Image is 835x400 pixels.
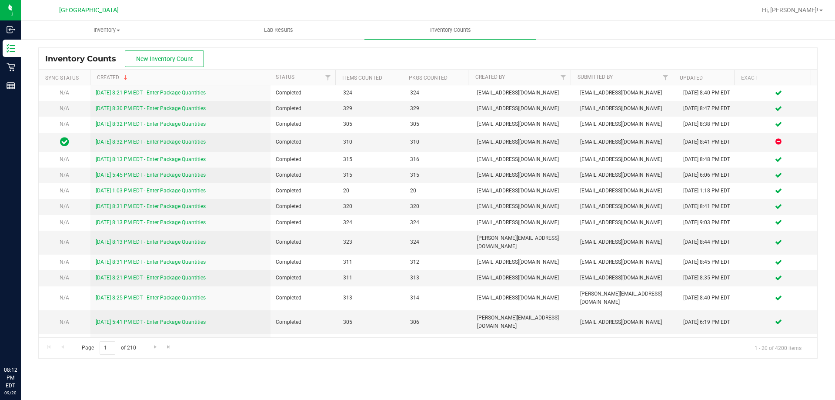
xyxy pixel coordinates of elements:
[683,202,735,211] div: [DATE] 8:41 PM EDT
[748,341,808,354] span: 1 - 20 of 4200 items
[580,218,673,227] span: [EMAIL_ADDRESS][DOMAIN_NAME]
[683,138,735,146] div: [DATE] 8:41 PM EDT
[343,274,400,282] span: 311
[683,238,735,246] div: [DATE] 8:44 PM EDT
[580,155,673,164] span: [EMAIL_ADDRESS][DOMAIN_NAME]
[580,104,673,113] span: [EMAIL_ADDRESS][DOMAIN_NAME]
[343,138,400,146] span: 310
[276,258,332,266] span: Completed
[7,81,15,90] inline-svg: Reports
[580,202,673,211] span: [EMAIL_ADDRESS][DOMAIN_NAME]
[276,89,332,97] span: Completed
[475,74,505,80] a: Created By
[477,294,570,302] span: [EMAIL_ADDRESS][DOMAIN_NAME]
[477,187,570,195] span: [EMAIL_ADDRESS][DOMAIN_NAME]
[96,105,206,111] a: [DATE] 8:30 PM EDT - Enter Package Quantities
[683,258,735,266] div: [DATE] 8:45 PM EDT
[683,187,735,195] div: [DATE] 1:18 PM EDT
[96,156,206,162] a: [DATE] 8:13 PM EDT - Enter Package Quantities
[276,274,332,282] span: Completed
[60,188,69,194] span: N/A
[60,203,69,209] span: N/A
[45,54,125,64] span: Inventory Counts
[60,295,69,301] span: N/A
[321,70,335,85] a: Filter
[410,171,467,179] span: 315
[683,155,735,164] div: [DATE] 8:48 PM EDT
[276,138,332,146] span: Completed
[580,318,673,326] span: [EMAIL_ADDRESS][DOMAIN_NAME]
[477,234,570,251] span: [PERSON_NAME][EMAIL_ADDRESS][DOMAIN_NAME]
[580,238,673,246] span: [EMAIL_ADDRESS][DOMAIN_NAME]
[410,258,467,266] span: 312
[580,290,673,306] span: [PERSON_NAME][EMAIL_ADDRESS][DOMAIN_NAME]
[343,104,400,113] span: 329
[477,218,570,227] span: [EMAIL_ADDRESS][DOMAIN_NAME]
[96,139,206,145] a: [DATE] 8:32 PM EDT - Enter Package Quantities
[60,136,69,148] span: In Sync
[96,203,206,209] a: [DATE] 8:31 PM EDT - Enter Package Quantities
[734,70,811,85] th: Exact
[96,172,206,178] a: [DATE] 5:45 PM EDT - Enter Package Quantities
[578,74,613,80] a: Submitted By
[21,26,192,34] span: Inventory
[60,259,69,265] span: N/A
[343,218,400,227] span: 324
[100,341,115,355] input: 1
[96,90,206,96] a: [DATE] 8:21 PM EDT - Enter Package Quantities
[683,89,735,97] div: [DATE] 8:40 PM EDT
[276,238,332,246] span: Completed
[683,218,735,227] div: [DATE] 9:03 PM EDT
[364,21,536,39] a: Inventory Counts
[556,70,570,85] a: Filter
[9,330,35,356] iframe: Resource center
[96,295,206,301] a: [DATE] 8:25 PM EDT - Enter Package Quantities
[580,187,673,195] span: [EMAIL_ADDRESS][DOMAIN_NAME]
[74,341,143,355] span: Page of 210
[276,218,332,227] span: Completed
[60,219,69,225] span: N/A
[343,238,400,246] span: 323
[762,7,818,13] span: Hi, [PERSON_NAME]!
[276,155,332,164] span: Completed
[96,121,206,127] a: [DATE] 8:32 PM EDT - Enter Package Quantities
[410,318,467,326] span: 306
[410,274,467,282] span: 313
[149,341,161,353] a: Go to the next page
[683,294,735,302] div: [DATE] 8:40 PM EDT
[136,55,193,62] span: New Inventory Count
[276,294,332,302] span: Completed
[60,239,69,245] span: N/A
[7,63,15,71] inline-svg: Retail
[683,274,735,282] div: [DATE] 8:35 PM EDT
[60,275,69,281] span: N/A
[96,275,206,281] a: [DATE] 8:21 PM EDT - Enter Package Quantities
[658,70,672,85] a: Filter
[276,120,332,128] span: Completed
[4,390,17,396] p: 09/20
[580,171,673,179] span: [EMAIL_ADDRESS][DOMAIN_NAME]
[477,202,570,211] span: [EMAIL_ADDRESS][DOMAIN_NAME]
[477,138,570,146] span: [EMAIL_ADDRESS][DOMAIN_NAME]
[410,89,467,97] span: 324
[343,155,400,164] span: 315
[683,120,735,128] div: [DATE] 8:38 PM EDT
[96,259,206,265] a: [DATE] 8:31 PM EDT - Enter Package Quantities
[96,188,206,194] a: [DATE] 1:03 PM EDT - Enter Package Quantities
[96,319,206,325] a: [DATE] 5:41 PM EDT - Enter Package Quantities
[477,155,570,164] span: [EMAIL_ADDRESS][DOMAIN_NAME]
[410,155,467,164] span: 316
[410,104,467,113] span: 329
[60,105,69,111] span: N/A
[45,75,79,81] a: Sync Status
[193,21,364,39] a: Lab Results
[477,274,570,282] span: [EMAIL_ADDRESS][DOMAIN_NAME]
[477,171,570,179] span: [EMAIL_ADDRESS][DOMAIN_NAME]
[409,75,448,81] a: Pkgs Counted
[410,294,467,302] span: 314
[343,89,400,97] span: 324
[580,274,673,282] span: [EMAIL_ADDRESS][DOMAIN_NAME]
[477,120,570,128] span: [EMAIL_ADDRESS][DOMAIN_NAME]
[343,318,400,326] span: 305
[580,120,673,128] span: [EMAIL_ADDRESS][DOMAIN_NAME]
